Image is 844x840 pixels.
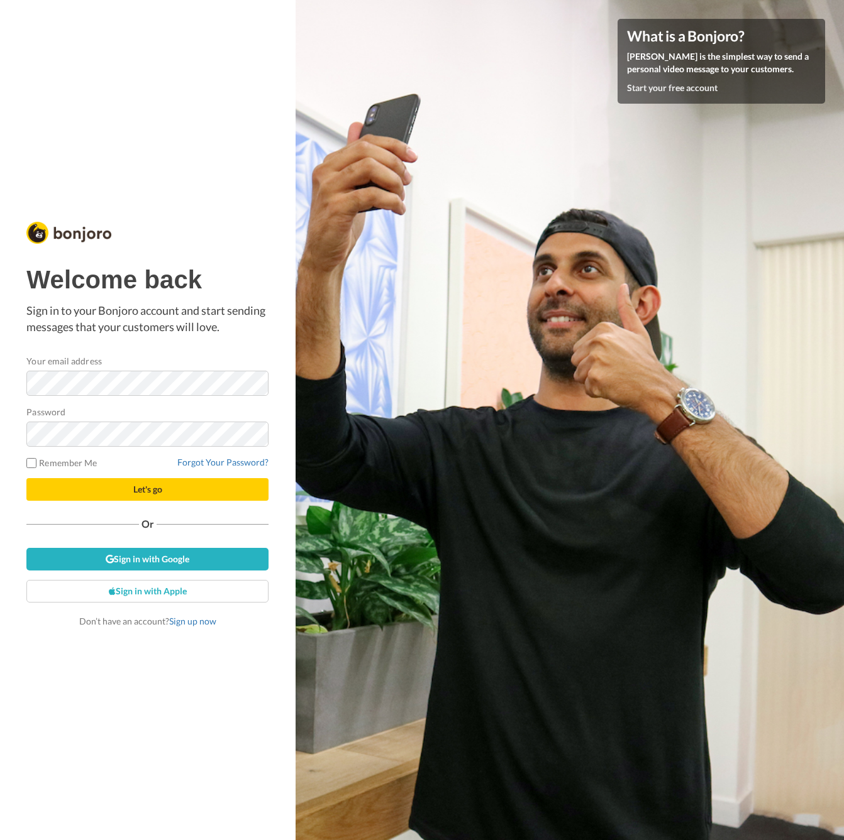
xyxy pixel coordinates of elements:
[26,478,269,501] button: Let's go
[26,456,97,469] label: Remember Me
[627,28,816,44] h4: What is a Bonjoro?
[26,548,269,570] a: Sign in with Google
[26,303,269,335] p: Sign in to your Bonjoro account and start sending messages that your customers will love.
[26,354,101,368] label: Your email address
[139,520,157,528] span: Or
[133,484,162,494] span: Let's go
[169,616,216,626] a: Sign up now
[627,82,718,93] a: Start your free account
[627,50,816,75] p: [PERSON_NAME] is the simplest way to send a personal video message to your customers.
[26,405,65,418] label: Password
[79,616,216,626] span: Don’t have an account?
[26,458,36,468] input: Remember Me
[177,457,269,467] a: Forgot Your Password?
[26,580,269,603] a: Sign in with Apple
[26,266,269,293] h1: Welcome back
